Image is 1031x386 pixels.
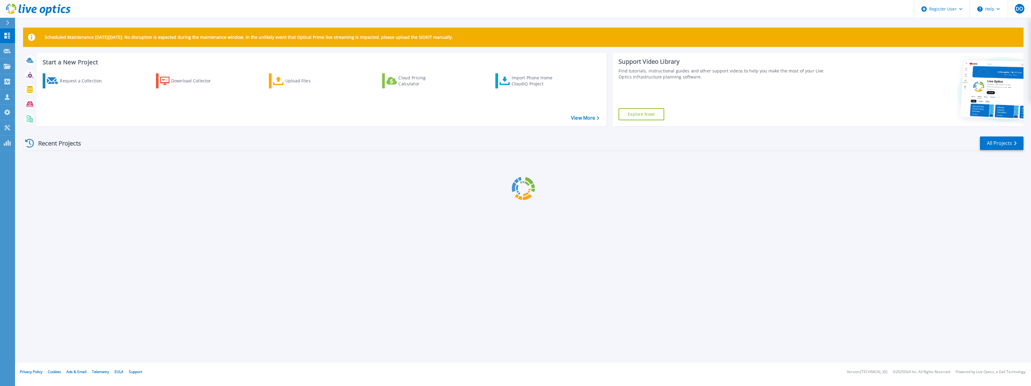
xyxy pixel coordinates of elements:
span: DO [1016,6,1023,11]
a: View More [571,115,599,121]
a: All Projects [980,136,1023,150]
div: Download Collector [171,75,219,87]
a: Support [129,369,142,374]
a: Ads & Email [66,369,87,374]
li: © 2025 Dell Inc. All Rights Reserved [893,370,950,374]
a: EULA [114,369,123,374]
h3: Start a New Project [43,59,599,66]
a: Privacy Policy [20,369,42,374]
div: Recent Projects [23,136,89,151]
a: Cookies [48,369,61,374]
li: Powered by Live Optics, a Dell Technology [956,370,1026,374]
a: Download Collector [156,73,223,88]
a: Upload Files [269,73,336,88]
div: Cloud Pricing Calculator [398,75,446,87]
a: Explore Now! [619,108,664,120]
li: Version: [TECHNICAL_ID] [847,370,887,374]
div: Find tutorials, instructional guides and other support videos to help you make the most of your L... [619,68,833,80]
p: Scheduled Maintenance [DATE][DATE]: No disruption is expected during the maintenance window. In t... [45,35,453,40]
a: Cloud Pricing Calculator [382,73,449,88]
a: Telemetry [92,369,109,374]
div: Support Video Library [619,58,833,66]
a: Request a Collection [43,73,110,88]
div: Upload Files [285,75,333,87]
div: Request a Collection [60,75,108,87]
div: Import Phone Home CloudIQ Project [512,75,558,87]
